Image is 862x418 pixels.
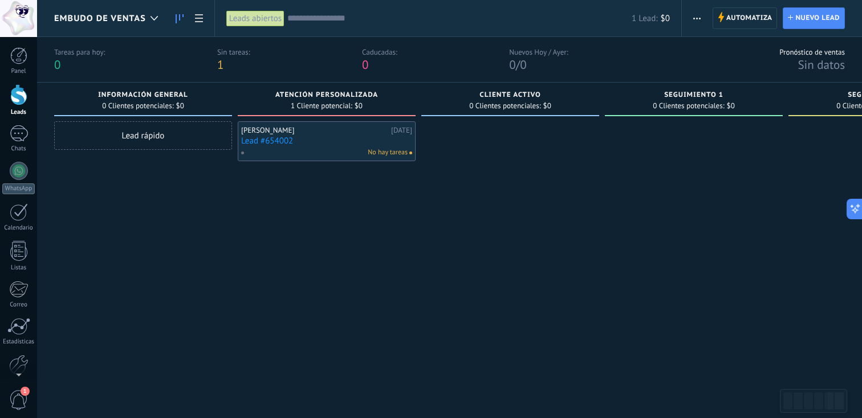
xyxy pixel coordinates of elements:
[275,91,378,99] span: Atención Personalizada
[726,8,772,28] span: Automatiza
[2,145,35,153] div: Chats
[226,10,284,27] div: Leads abiertos
[509,57,515,72] span: 0
[689,7,705,29] button: Más
[543,103,551,109] span: $0
[479,91,540,99] span: cliente activo
[2,301,35,309] div: Correo
[661,13,670,24] span: $0
[713,7,778,29] a: Automatiza
[243,91,410,101] div: Atención Personalizada
[54,13,146,24] span: Embudo de ventas
[241,126,388,135] div: [PERSON_NAME]
[409,151,412,154] span: No hay nada asignado
[54,57,60,72] span: 0
[176,103,184,109] span: $0
[54,47,105,57] div: Tareas para hoy:
[355,103,363,109] span: $0
[241,136,412,146] a: Lead #654002
[2,68,35,75] div: Panel
[21,387,30,396] span: 1
[2,183,35,194] div: WhatsApp
[2,224,35,232] div: Calendario
[427,91,593,101] div: cliente activo
[798,57,845,72] span: Sin datos
[362,47,397,57] div: Caducadas:
[2,338,35,346] div: Estadísticas
[189,7,209,30] a: Lista
[291,103,352,109] span: 1 Cliente potencial:
[516,57,520,72] span: /
[217,47,250,57] div: Sin tareas:
[520,57,526,72] span: 0
[664,91,723,99] span: seguimiento 1
[727,103,735,109] span: $0
[170,7,189,30] a: Leads
[783,7,845,29] a: Nuevo lead
[2,264,35,272] div: Listas
[102,103,173,109] span: 0 Clientes potenciales:
[217,57,223,72] span: 1
[368,147,408,158] span: No hay tareas
[391,126,412,135] div: [DATE]
[611,91,777,101] div: seguimiento 1
[653,103,724,109] span: 0 Clientes potenciales:
[779,47,845,57] div: Pronóstico de ventas
[98,91,188,99] span: información general
[54,121,232,150] div: Lead rápido
[632,13,657,24] span: 1 Lead:
[795,8,840,28] span: Nuevo lead
[2,109,35,116] div: Leads
[469,103,540,109] span: 0 Clientes potenciales:
[362,57,368,72] span: 0
[509,47,568,57] div: Nuevos Hoy / Ayer:
[60,91,226,101] div: información general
